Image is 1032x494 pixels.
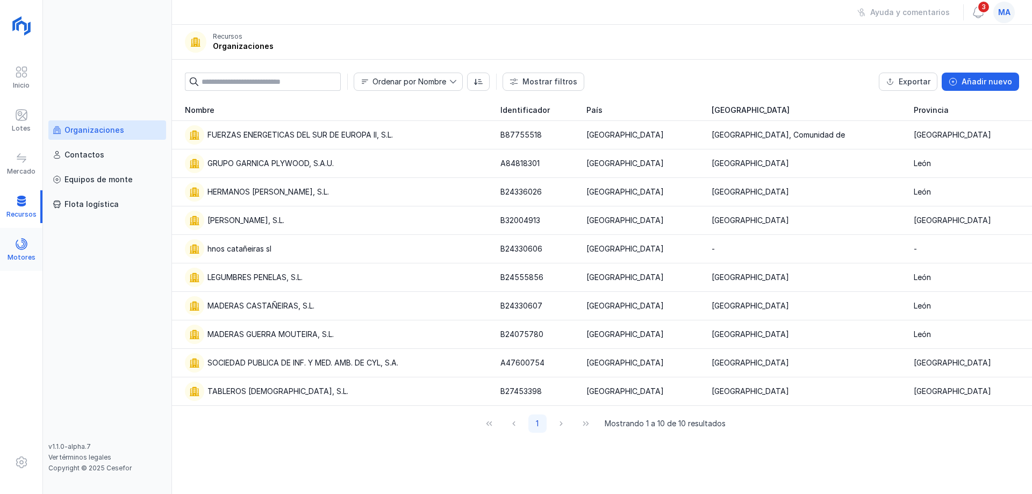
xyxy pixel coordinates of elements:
[586,105,603,116] span: País
[712,300,789,311] div: [GEOGRAPHIC_DATA]
[586,244,664,254] div: [GEOGRAPHIC_DATA]
[503,73,584,91] button: Mostrar filtros
[586,130,664,140] div: [GEOGRAPHIC_DATA]
[500,105,550,116] span: Identificador
[500,329,543,340] div: B24075780
[207,357,398,368] div: SOCIEDAD PUBLICA DE INF. Y MED. AMB. DE CYL, S.A.
[586,215,664,226] div: [GEOGRAPHIC_DATA]
[48,442,166,451] div: v1.1.0-alpha.7
[8,253,35,262] div: Motores
[586,386,664,397] div: [GEOGRAPHIC_DATA]
[914,386,991,397] div: [GEOGRAPHIC_DATA]
[372,78,446,85] div: Ordenar por Nombre
[48,464,166,472] div: Copyright © 2025 Cesefor
[712,244,715,254] div: -
[207,300,314,311] div: MADERAS CASTAÑEIRAS, S.L.
[712,329,789,340] div: [GEOGRAPHIC_DATA]
[586,272,664,283] div: [GEOGRAPHIC_DATA]
[500,158,540,169] div: A84818301
[207,244,271,254] div: hnos catañeiras sl
[48,170,166,189] a: Equipos de monte
[207,386,348,397] div: TABLEROS [DEMOGRAPHIC_DATA], S.L.
[914,244,917,254] div: -
[586,329,664,340] div: [GEOGRAPHIC_DATA]
[48,195,166,214] a: Flota logística
[64,199,119,210] div: Flota logística
[500,357,544,368] div: A47600754
[354,73,449,90] span: Nombre
[850,3,957,22] button: Ayuda y comentarios
[914,329,931,340] div: León
[605,418,726,429] span: Mostrando 1 a 10 de 10 resultados
[8,12,35,39] img: logoRight.svg
[207,130,393,140] div: FUERZAS ENERGETICAS DEL SUR DE EUROPA II, S.L.
[207,158,334,169] div: GRUPO GARNICA PLYWOOD, S.A.U.
[914,357,991,368] div: [GEOGRAPHIC_DATA]
[207,215,284,226] div: [PERSON_NAME], S.L.
[914,130,991,140] div: [GEOGRAPHIC_DATA]
[586,357,664,368] div: [GEOGRAPHIC_DATA]
[586,187,664,197] div: [GEOGRAPHIC_DATA]
[213,32,242,41] div: Recursos
[207,272,303,283] div: LEGUMBRES PENELAS, S.L.
[962,76,1012,87] div: Añadir nuevo
[522,76,577,87] div: Mostrar filtros
[64,149,104,160] div: Contactos
[213,41,274,52] div: Organizaciones
[899,76,930,87] div: Exportar
[12,124,31,133] div: Lotes
[879,73,937,91] button: Exportar
[64,125,124,135] div: Organizaciones
[870,7,950,18] div: Ayuda y comentarios
[712,386,789,397] div: [GEOGRAPHIC_DATA]
[998,7,1010,18] span: ma
[500,272,543,283] div: B24555856
[712,130,845,140] div: [GEOGRAPHIC_DATA], Comunidad de
[712,158,789,169] div: [GEOGRAPHIC_DATA]
[500,244,542,254] div: B24330606
[13,81,30,90] div: Inicio
[712,357,789,368] div: [GEOGRAPHIC_DATA]
[914,187,931,197] div: León
[528,414,547,433] button: Page 1
[185,105,214,116] span: Nombre
[48,120,166,140] a: Organizaciones
[977,1,990,13] span: 3
[942,73,1019,91] button: Añadir nuevo
[712,105,790,116] span: [GEOGRAPHIC_DATA]
[712,272,789,283] div: [GEOGRAPHIC_DATA]
[914,105,949,116] span: Provincia
[7,167,35,176] div: Mercado
[500,187,542,197] div: B24336026
[500,215,540,226] div: B32004913
[914,300,931,311] div: León
[207,187,329,197] div: HERMANOS [PERSON_NAME], S.L.
[712,215,789,226] div: [GEOGRAPHIC_DATA]
[712,187,789,197] div: [GEOGRAPHIC_DATA]
[207,329,334,340] div: MADERAS GUERRA MOUTEIRA, S.L.
[586,300,664,311] div: [GEOGRAPHIC_DATA]
[914,158,931,169] div: León
[914,215,991,226] div: [GEOGRAPHIC_DATA]
[500,130,542,140] div: B87755518
[64,174,133,185] div: Equipos de monte
[500,386,542,397] div: B27453398
[500,300,542,311] div: B24330607
[48,453,111,461] a: Ver términos legales
[914,272,931,283] div: León
[48,145,166,164] a: Contactos
[586,158,664,169] div: [GEOGRAPHIC_DATA]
